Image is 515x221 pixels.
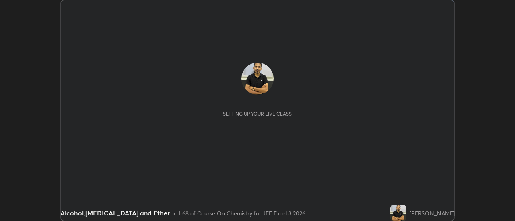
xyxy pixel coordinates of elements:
img: 4b948ef306c6453ca69e7615344fc06d.jpg [390,205,406,221]
img: 4b948ef306c6453ca69e7615344fc06d.jpg [241,63,274,95]
div: [PERSON_NAME] [410,209,455,217]
div: Setting up your live class [223,111,292,117]
div: Alcohol,[MEDICAL_DATA] and Ether [60,208,170,218]
div: L68 of Course On Chemistry for JEE Excel 3 2026 [179,209,305,217]
div: • [173,209,176,217]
